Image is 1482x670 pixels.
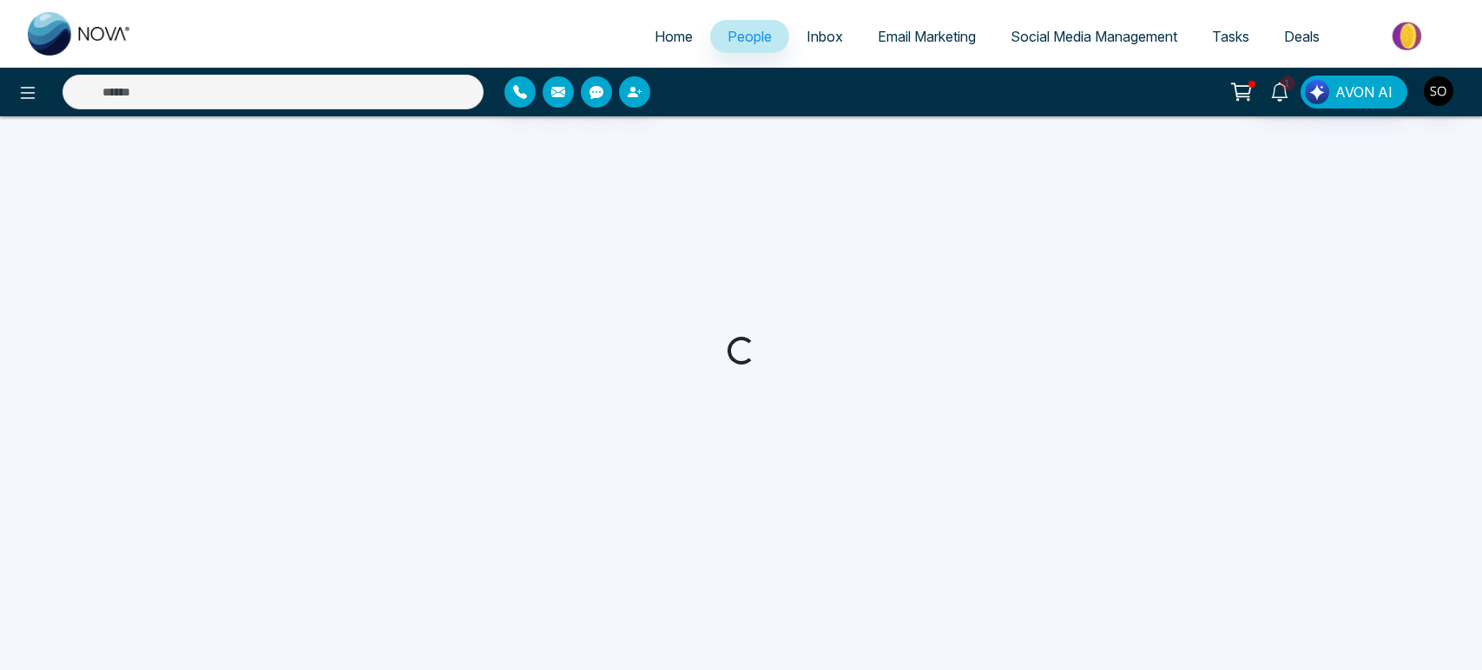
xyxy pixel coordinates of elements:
[1284,28,1320,45] span: Deals
[1424,76,1453,106] img: User Avatar
[807,28,843,45] span: Inbox
[1346,16,1472,56] img: Market-place.gif
[1267,20,1337,53] a: Deals
[860,20,993,53] a: Email Marketing
[789,20,860,53] a: Inbox
[1335,82,1393,102] span: AVON AI
[1259,76,1301,106] a: 1
[637,20,710,53] a: Home
[1212,28,1249,45] span: Tasks
[1195,20,1267,53] a: Tasks
[1280,76,1295,91] span: 1
[1305,80,1329,104] img: Lead Flow
[993,20,1195,53] a: Social Media Management
[710,20,789,53] a: People
[655,28,693,45] span: Home
[728,28,772,45] span: People
[1301,76,1407,108] button: AVON AI
[28,12,132,56] img: Nova CRM Logo
[878,28,976,45] span: Email Marketing
[1011,28,1177,45] span: Social Media Management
